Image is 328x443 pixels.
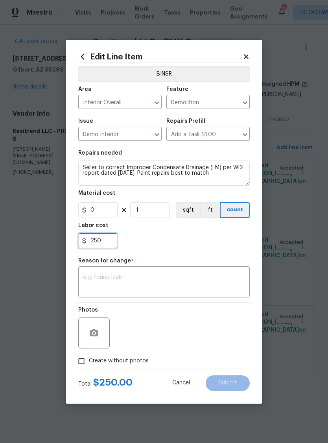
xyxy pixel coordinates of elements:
button: sqft [176,202,200,218]
h5: Area [78,87,92,92]
h5: Repairs Prefill [166,118,205,124]
button: ft [200,202,220,218]
span: Create without photos [89,357,149,365]
button: Open [240,129,251,140]
span: Cancel [172,380,190,386]
button: Open [151,97,162,108]
h2: Edit Line Item [78,52,243,61]
h5: Feature [166,87,188,92]
button: Open [240,97,251,108]
h5: Repairs needed [78,150,122,156]
button: count [220,202,250,218]
h5: Photos [78,307,98,313]
h5: Reason for change [78,258,131,264]
button: Submit [206,375,250,391]
h5: Issue [78,118,93,124]
button: Cancel [160,375,203,391]
div: Total [78,378,133,388]
button: Open [151,129,162,140]
span: $ 250.00 [93,378,133,387]
button: BINSR [78,66,250,82]
h5: Material cost [78,190,115,196]
textarea: Seller to correct Improper Condensate Drainage (EM) per WDI report dated [DATE]. Paint repairs be... [78,161,250,186]
span: Submit [218,380,237,386]
h5: Labor cost [78,223,108,228]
